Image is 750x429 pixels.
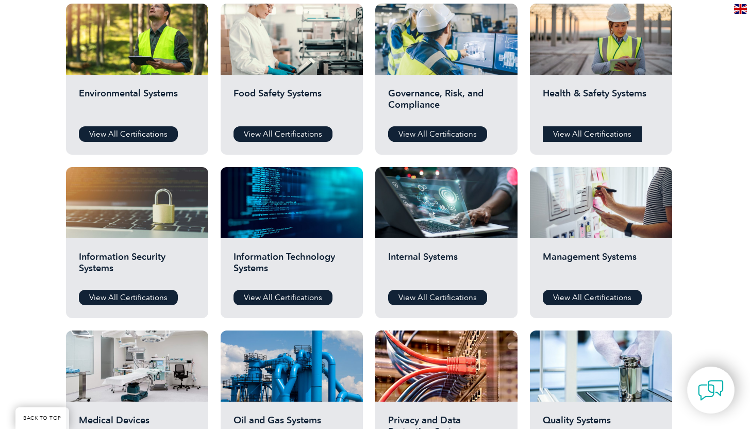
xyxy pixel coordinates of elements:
h2: Environmental Systems [79,88,195,119]
h2: Internal Systems [388,251,505,282]
h2: Management Systems [543,251,659,282]
a: View All Certifications [388,290,487,305]
img: en [734,4,747,14]
h2: Health & Safety Systems [543,88,659,119]
a: View All Certifications [234,126,332,142]
h2: Governance, Risk, and Compliance [388,88,505,119]
a: View All Certifications [543,290,642,305]
a: View All Certifications [388,126,487,142]
h2: Food Safety Systems [234,88,350,119]
a: View All Certifications [234,290,332,305]
img: contact-chat.png [698,377,724,403]
a: BACK TO TOP [15,407,69,429]
h2: Information Security Systems [79,251,195,282]
a: View All Certifications [79,126,178,142]
a: View All Certifications [543,126,642,142]
a: View All Certifications [79,290,178,305]
h2: Information Technology Systems [234,251,350,282]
